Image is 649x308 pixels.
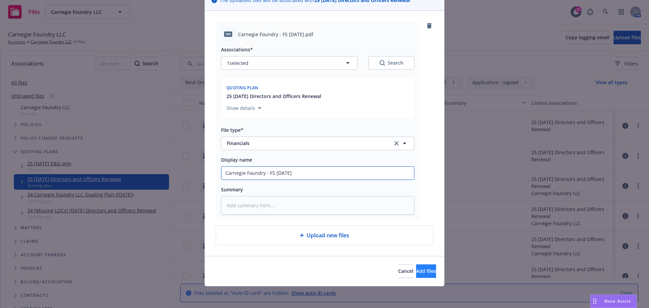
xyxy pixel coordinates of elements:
span: Associations* [221,46,253,53]
span: Display name [221,157,252,163]
button: 25 [DATE] Directors and Officers Renewal [226,93,321,100]
span: Summary [221,186,243,193]
span: Nova Assist [604,298,631,304]
button: Show details [224,104,264,112]
svg: Search [380,60,385,66]
button: SearchSearch [368,56,414,70]
span: Upload new files [307,231,349,239]
span: pdf [224,31,232,37]
input: Add display name here... [221,167,414,180]
div: Upload new files [216,226,433,245]
span: File type* [221,127,243,133]
div: Drag to move [591,295,599,308]
span: Financials [227,140,383,147]
a: remove [425,22,433,30]
button: Cancel [398,264,413,278]
button: Nova Assist [590,294,637,308]
span: Quoting plan [226,85,258,91]
span: Carnegie Foundry - FS [DATE].pdf [238,31,313,38]
span: Cancel [398,268,413,274]
button: 1selected [221,56,358,70]
span: Add files [416,268,436,274]
button: Financialsclear selection [221,137,414,150]
div: Search [380,60,403,66]
a: clear selection [392,139,401,147]
button: Add files [416,264,436,278]
span: 1 selected [227,60,248,67]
